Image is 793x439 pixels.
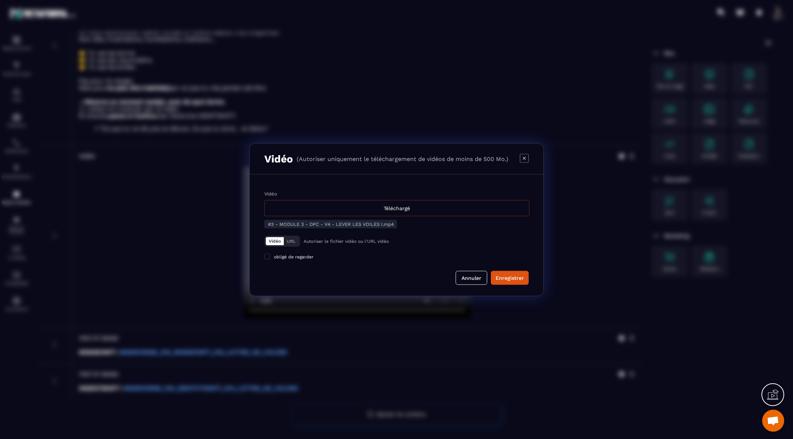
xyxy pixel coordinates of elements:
[491,271,529,285] button: Enregistrer
[264,153,293,165] h3: Vidéo
[284,237,298,245] button: URL
[304,238,389,244] p: Autoriser le fichier vidéo ou l'URL vidéo
[274,254,314,259] span: obligé de regarder
[266,237,284,245] button: Vidéo
[762,410,784,432] a: Ouvrir le chat
[456,271,487,285] button: Annuler
[264,191,277,196] label: Vidéo
[264,200,529,216] div: Téléchargé
[496,274,524,281] div: Enregistrer
[268,221,394,227] span: #3 - MODULE 3 - DPC - V4 - LEVER LES VOILES I.mp4
[297,155,508,162] p: (Autoriser uniquement le téléchargement de vidéos de moins de 500 Mo.)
